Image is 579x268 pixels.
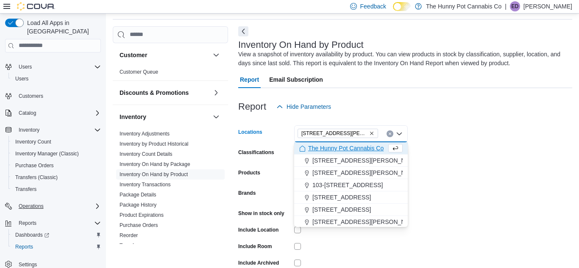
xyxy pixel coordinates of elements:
span: [STREET_ADDRESS] [312,205,371,214]
button: Close list of options [396,130,403,137]
span: Transfers (Classic) [12,172,101,182]
div: Emmerson Dias [510,1,520,11]
div: View a snapshot of inventory availability by product. You can view products in stock by classific... [238,50,568,68]
button: [STREET_ADDRESS] [294,204,408,216]
a: Dashboards [12,230,53,240]
a: Purchase Orders [120,222,158,228]
span: ED [512,1,519,11]
button: Operations [2,200,104,212]
button: Reports [8,241,104,253]
span: Inventory Count Details [120,151,173,157]
button: Purchase Orders [8,160,104,171]
p: The Hunny Pot Cannabis Co [426,1,501,11]
span: 1899 Brock Rd [298,129,378,138]
a: Purchase Orders [12,160,57,171]
button: Inventory [2,124,104,136]
a: Transfers (Classic) [12,172,61,182]
span: Feedback [360,2,386,11]
span: [STREET_ADDRESS][PERSON_NAME] [312,218,420,226]
label: Show in stock only [238,210,284,217]
label: Locations [238,129,262,135]
button: Catalog [2,107,104,119]
label: Include Location [238,227,278,233]
button: Users [15,62,35,72]
span: Email Subscription [269,71,323,88]
span: Transfers [120,242,141,249]
span: Product Expirations [120,212,164,218]
span: Package History [120,202,156,208]
span: Users [15,75,28,82]
h3: Inventory On Hand by Product [238,40,364,50]
span: Transfers [15,186,36,193]
span: Load All Apps in [GEOGRAPHIC_DATA] [24,19,101,36]
a: Dashboards [8,229,104,241]
h3: Inventory [120,113,146,121]
a: Transfers [12,184,40,194]
span: Customer Queue [120,69,158,75]
a: Inventory Manager (Classic) [12,149,82,159]
span: Dashboards [12,230,101,240]
span: Inventory [19,127,39,133]
a: Transfers [120,243,141,249]
span: Inventory Count [15,138,51,145]
span: Users [19,64,32,70]
span: Reports [15,218,101,228]
span: Catalog [19,110,36,116]
span: Transfers (Classic) [15,174,58,181]
input: Dark Mode [393,2,411,11]
button: Hide Parameters [273,98,334,115]
button: Customers [2,90,104,102]
span: Users [15,62,101,72]
a: Customers [15,91,47,101]
p: [PERSON_NAME] [523,1,572,11]
label: Products [238,169,260,176]
button: Inventory [211,112,221,122]
span: Reports [12,242,101,252]
button: [STREET_ADDRESS][PERSON_NAME] [294,155,408,167]
a: Inventory Adjustments [120,131,170,137]
label: Brands [238,190,256,196]
button: Discounts & Promotions [211,88,221,98]
span: [STREET_ADDRESS] [312,193,371,202]
h3: Discounts & Promotions [120,88,189,97]
button: Inventory [15,125,43,135]
a: Reorder [120,232,138,238]
span: Operations [19,203,44,210]
span: Inventory Transactions [120,181,171,188]
a: Inventory Count Details [120,151,173,157]
span: Customers [19,93,43,99]
button: [STREET_ADDRESS][PERSON_NAME] [294,216,408,228]
button: Transfers [8,183,104,195]
a: Inventory by Product Historical [120,141,189,147]
button: [STREET_ADDRESS] [294,191,408,204]
img: Cova [17,2,55,11]
button: Next [238,26,248,36]
span: Settings [19,261,37,268]
button: Inventory Count [8,136,104,148]
span: Inventory Count [12,137,101,147]
a: Package Details [120,192,156,198]
a: Inventory On Hand by Product [120,171,188,177]
span: [STREET_ADDRESS][PERSON_NAME] [312,169,420,177]
button: Operations [15,201,47,211]
span: Reports [15,243,33,250]
a: Users [12,74,32,84]
button: [STREET_ADDRESS][PERSON_NAME] [294,167,408,179]
span: 103-[STREET_ADDRESS] [312,181,383,189]
label: Include Archived [238,260,279,266]
span: Inventory On Hand by Package [120,161,190,168]
div: Inventory [113,129,228,254]
a: Inventory On Hand by Package [120,161,190,167]
span: Customers [15,91,101,101]
span: Inventory Manager (Classic) [12,149,101,159]
button: Reports [2,217,104,229]
button: Inventory Manager (Classic) [8,148,104,160]
span: Inventory On Hand by Product [120,171,188,178]
span: Purchase Orders [15,162,54,169]
button: Remove 1899 Brock Rd from selection in this group [369,131,374,136]
label: Include Room [238,243,272,250]
button: Users [8,73,104,85]
div: Customer [113,67,228,80]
